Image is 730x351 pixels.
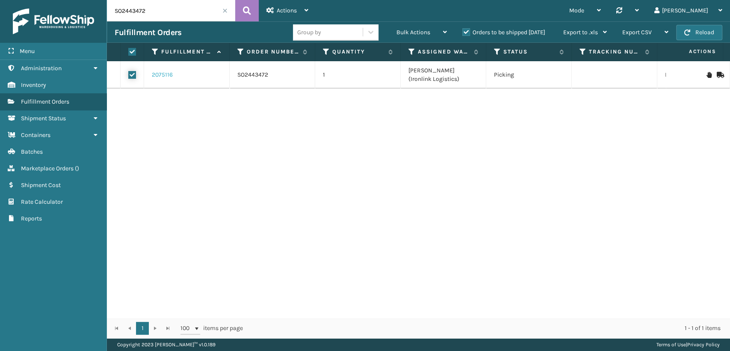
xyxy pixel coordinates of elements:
span: Administration [21,65,62,72]
span: items per page [180,322,243,335]
label: Fulfillment Order Id [161,48,213,56]
span: Shipment Cost [21,181,61,189]
i: Mark as Shipped [717,72,722,78]
td: Picking [486,61,572,89]
div: | [656,338,720,351]
td: [PERSON_NAME] (Ironlink Logistics) [401,61,486,89]
label: Status [503,48,555,56]
button: Reload [676,25,722,40]
span: Export CSV [622,29,652,36]
span: Bulk Actions [396,29,430,36]
span: ( ) [75,165,79,172]
div: Group by [297,28,321,37]
p: Copyright 2023 [PERSON_NAME]™ v 1.0.189 [117,338,216,351]
td: 1 [315,61,401,89]
a: 2075116 [152,71,173,79]
span: Export to .xls [563,29,598,36]
h3: Fulfillment Orders [115,27,181,38]
a: 1 [136,322,149,335]
span: 100 [180,324,193,333]
a: Terms of Use [656,342,686,348]
i: On Hold [706,72,712,78]
a: SO2443472 [237,71,268,79]
label: Order Number [247,48,299,56]
span: Shipment Status [21,115,66,122]
span: Marketplace Orders [21,165,74,172]
label: Assigned Warehouse [418,48,470,56]
span: Inventory [21,81,46,89]
label: Orders to be shipped [DATE] [462,29,545,36]
span: Batches [21,148,43,155]
span: Reports [21,215,42,222]
span: Mode [569,7,584,14]
label: Quantity [332,48,384,56]
span: Menu [20,48,35,55]
span: Actions [277,7,297,14]
span: Fulfillment Orders [21,98,69,105]
label: Tracking Number [589,48,641,56]
div: 1 - 1 of 1 items [255,324,721,333]
a: Privacy Policy [687,342,720,348]
img: logo [13,9,94,34]
span: Rate Calculator [21,198,63,205]
span: Containers [21,131,50,139]
span: Actions [662,45,721,59]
